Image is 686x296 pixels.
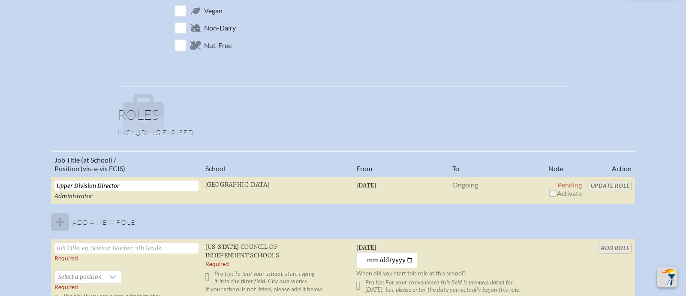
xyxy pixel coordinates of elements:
[585,151,635,177] th: Action
[204,24,236,32] span: Non-Dairy
[54,193,93,200] span: Administrator
[449,151,545,177] th: To
[657,267,677,287] button: Scroll Top
[356,279,542,293] p: Pro tip: For your convenience this field is pre-populated for [DATE], but please enter the date y...
[659,269,676,286] img: To the top
[356,270,542,277] p: When did you start this role at this school?
[202,151,353,177] th: School
[204,6,223,15] span: Vegan
[356,244,376,251] span: [DATE]
[205,243,280,259] span: [US_STATE] Council of Independent Schools
[353,151,449,177] th: From
[54,181,199,191] input: Eg, Science Teacher, 5th Grade
[205,181,270,188] span: [GEOGRAPHIC_DATA]
[204,41,232,50] span: Nut-Free
[54,243,199,254] input: Job Title, eg, Science Teacher, 5th Grade
[205,270,349,285] p: Pro tip: To find your school, start typing it into the filter field. City also works.
[117,108,569,128] h1: Roles
[51,151,202,177] th: Job Title (at School) / Position (vis-a-vis FCIS)
[452,181,478,189] span: Ongoing
[54,284,78,290] span: Required
[545,151,585,177] th: Note
[54,255,78,262] label: Required
[117,128,569,137] p: Including expired
[205,260,229,268] label: Required
[557,181,582,189] span: Pending
[356,182,376,189] span: [DATE]
[548,189,582,197] span: Activate
[55,271,105,283] span: Select a position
